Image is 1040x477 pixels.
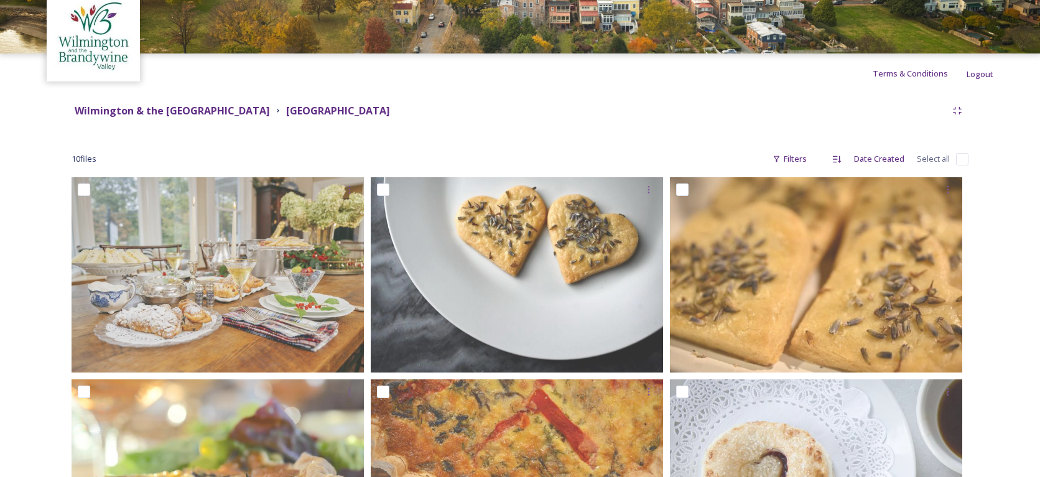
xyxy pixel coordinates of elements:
[873,68,948,79] span: Terms & Conditions
[670,177,962,373] img: Lavendar hearts up close.jpg
[75,104,270,118] strong: Wilmington & the [GEOGRAPHIC_DATA]
[848,147,911,171] div: Date Created
[873,66,967,81] a: Terms & Conditions
[967,68,993,80] span: Logout
[766,147,813,171] div: Filters
[286,104,390,118] strong: [GEOGRAPHIC_DATA]
[917,153,950,165] span: Select all
[371,177,663,373] img: Lavender heart cookie.JPG
[72,177,364,373] img: NZ9_2116.jpg
[72,153,96,165] span: 10 file s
